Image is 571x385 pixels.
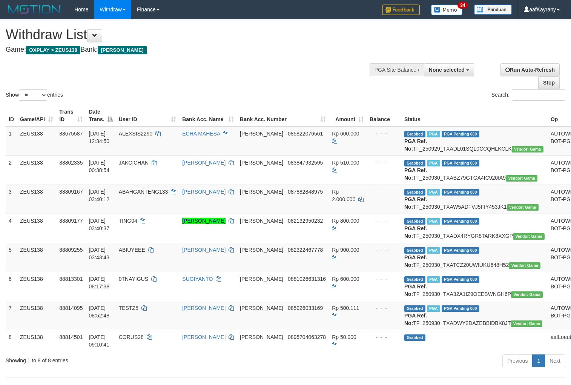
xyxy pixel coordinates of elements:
b: PGA Ref. No: [404,138,427,152]
span: None selected [429,67,465,73]
th: Trans ID: activate to sort column ascending [56,105,86,126]
span: Vendor URL: https://trx31.1velocity.biz [509,262,540,269]
td: ZEUS138 [17,243,56,272]
span: OXPLAY > ZEUS138 [26,46,80,54]
h4: Game: Bank: [6,46,373,54]
b: PGA Ref. No: [404,254,427,268]
td: TF_250930_TXATCZ20UWIUKU648H52 [401,243,548,272]
span: ABAHGANTENG133 [119,189,168,195]
span: Rp 510.000 [332,160,359,166]
td: 1 [6,126,17,156]
span: Marked by aafsreyleap [427,276,440,283]
div: - - - [370,304,398,312]
div: - - - [370,188,398,196]
a: [PERSON_NAME] [182,247,226,253]
span: JAKCICHAN [119,160,149,166]
label: Show entries [6,89,63,101]
span: Vendor URL: https://trx31.1velocity.biz [513,233,545,240]
span: [PERSON_NAME] [240,160,283,166]
td: TF_250930_TXA32A1IZ9OEEBWNGH6P [401,272,548,301]
a: [PERSON_NAME] [182,160,226,166]
div: - - - [370,130,398,137]
span: Rp 800.000 [332,218,359,224]
span: [PERSON_NAME] [98,46,146,54]
th: User ID: activate to sort column ascending [116,105,180,126]
h1: Withdraw List [6,27,373,42]
th: ID [6,105,17,126]
b: PGA Ref. No: [404,196,427,210]
span: Marked by aaftanly [427,247,440,254]
span: [DATE] 08:17:38 [89,276,109,290]
span: Marked by aafpengsreynich [427,131,440,137]
a: Previous [502,354,533,367]
span: Marked by aaftanly [427,218,440,225]
span: Grabbed [404,276,425,283]
td: 5 [6,243,17,272]
span: [PERSON_NAME] [240,189,283,195]
span: Copy 082132950232 to clipboard [288,218,323,224]
span: Grabbed [404,305,425,312]
td: 8 [6,330,17,351]
span: ABIUYEEE [119,247,145,253]
span: Vendor URL: https://trx31.1velocity.biz [512,146,543,152]
span: [DATE] 09:10:41 [89,334,109,348]
a: 1 [532,354,545,367]
td: TF_250930_TXAW5ADFVJ5FIY453JK1 [401,185,548,214]
span: Rp 50.000 [332,334,356,340]
span: [PERSON_NAME] [240,218,283,224]
span: Rp 900.000 [332,247,359,253]
span: PGA Pending [442,131,479,137]
span: Vendor URL: https://trx31.1velocity.biz [507,204,539,211]
td: ZEUS138 [17,185,56,214]
td: ZEUS138 [17,156,56,185]
td: ZEUS138 [17,301,56,330]
span: PGA Pending [442,160,479,166]
img: Button%20Memo.svg [431,5,463,15]
th: Bank Acc. Name: activate to sort column ascending [179,105,237,126]
span: [PERSON_NAME] [240,276,283,282]
span: Grabbed [404,160,425,166]
td: 4 [6,214,17,243]
span: Copy 0895704063278 to clipboard [288,334,326,340]
span: 88802335 [59,160,83,166]
a: Stop [538,76,560,89]
span: TESTZ5 [119,305,138,311]
a: [PERSON_NAME] [182,218,226,224]
div: - - - [370,217,398,225]
span: CORUS28 [119,334,144,340]
div: - - - [370,159,398,166]
div: - - - [370,246,398,254]
span: 0TNAYIGUS [119,276,148,282]
td: ZEUS138 [17,272,56,301]
span: Copy 085926033169 to clipboard [288,305,323,311]
span: ALEXSIS2290 [119,131,153,137]
th: Game/API: activate to sort column ascending [17,105,56,126]
input: Search: [512,89,565,101]
div: - - - [370,333,398,341]
span: [DATE] 03:43:43 [89,247,109,260]
b: PGA Ref. No: [404,313,427,326]
th: Status [401,105,548,126]
span: [PERSON_NAME] [240,305,283,311]
span: Copy 087882848975 to clipboard [288,189,323,195]
span: Marked by aafsreyleap [427,160,440,166]
span: [DATE] 00:38:54 [89,160,109,173]
td: TF_250930_TXABZ79GTGA4IC920IA9 [401,156,548,185]
span: Marked by aaftanly [427,189,440,196]
span: Grabbed [404,189,425,196]
span: 88813301 [59,276,83,282]
div: PGA Site Balance / [370,63,424,76]
span: [PERSON_NAME] [240,334,283,340]
img: Feedback.jpg [382,5,420,15]
td: ZEUS138 [17,214,56,243]
span: Vendor URL: https://trx31.1velocity.biz [506,175,537,182]
a: ECHA MAHESA [182,131,220,137]
span: 88809177 [59,218,83,224]
span: [DATE] 12:34:50 [89,131,109,144]
td: ZEUS138 [17,330,56,351]
span: Copy 085822076561 to clipboard [288,131,323,137]
span: Copy 083847932595 to clipboard [288,160,323,166]
a: [PERSON_NAME] [182,334,226,340]
span: [DATE] 08:52:48 [89,305,109,319]
a: Run Auto-Refresh [500,63,560,76]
